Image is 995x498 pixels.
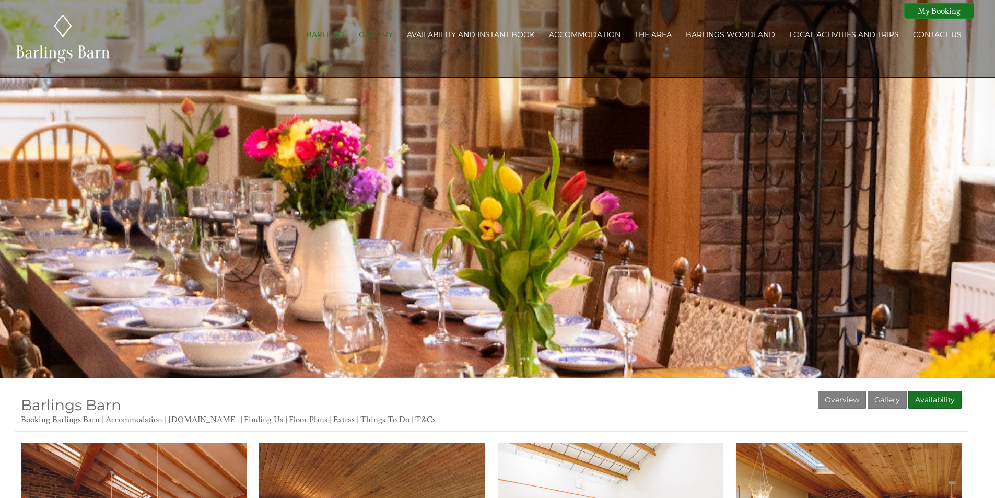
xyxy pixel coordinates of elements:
a: Availability [908,391,962,409]
a: Availability and Instant Book [407,30,535,39]
a: Things To Do [360,414,409,425]
a: Gallery [868,391,907,409]
a: Barlings [306,30,345,39]
a: Gallery [359,30,393,39]
a: Accommodation [549,30,621,39]
img: Barlings Barn [15,13,111,64]
a: Finding Us [244,414,283,425]
a: T&Cs [415,414,436,425]
a: Barlings Barn [21,396,121,414]
a: Booking Barlings Barn [21,414,100,425]
a: Local activities and trips [789,30,899,39]
a: Barlings Woodland [686,30,775,39]
a: My Booking [904,3,974,19]
a: Extras [333,414,355,425]
a: Floor Plans [289,414,327,425]
a: Accommodation [106,414,162,425]
a: The Area [635,30,672,39]
a: Contact Us [913,30,962,39]
a: [DOMAIN_NAME] [168,414,238,425]
a: Overview [818,391,866,409]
